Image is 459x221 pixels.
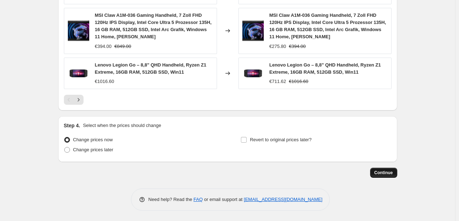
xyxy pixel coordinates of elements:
[83,122,161,129] p: Select when the prices should change
[203,197,244,202] span: or email support at
[95,62,206,75] span: Lenovo Legion Go – 8,8" QHD Handheld, Ryzen Z1 Extreme, 16GB RAM, 512GB SSD, Win11
[370,168,397,178] button: Continue
[193,197,203,202] a: FAQ
[74,95,84,105] button: Next
[64,122,80,129] h2: Step 4.
[269,13,386,39] span: MSI Claw A1M-036 Gaming Handheld, 7 Zoll FHD 120Hz IPS Display, Intel Core Ultra 5 Prozessor 135H...
[269,43,286,50] div: €275.80
[95,78,114,85] div: €1016.60
[95,43,112,50] div: €394.00
[269,78,286,85] div: €711.62
[289,43,306,50] strike: €394.00
[242,63,264,84] img: 519HQdaJOBL_80x.jpg
[244,197,322,202] a: [EMAIL_ADDRESS][DOMAIN_NAME]
[64,95,84,105] nav: Pagination
[68,63,89,84] img: 519HQdaJOBL_80x.jpg
[73,137,113,142] span: Change prices now
[68,20,89,41] img: 714CsvcSU5L_80x.jpg
[242,20,264,41] img: 714CsvcSU5L_80x.jpg
[250,137,312,142] span: Revert to original prices later?
[289,78,308,85] strike: €1016.60
[269,62,381,75] span: Lenovo Legion Go – 8,8" QHD Handheld, Ryzen Z1 Extreme, 16GB RAM, 512GB SSD, Win11
[374,170,393,176] span: Continue
[95,13,212,39] span: MSI Claw A1M-036 Gaming Handheld, 7 Zoll FHD 120Hz IPS Display, Intel Core Ultra 5 Prozessor 135H...
[73,147,114,152] span: Change prices later
[115,43,131,50] strike: €849.00
[148,197,194,202] span: Need help? Read the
